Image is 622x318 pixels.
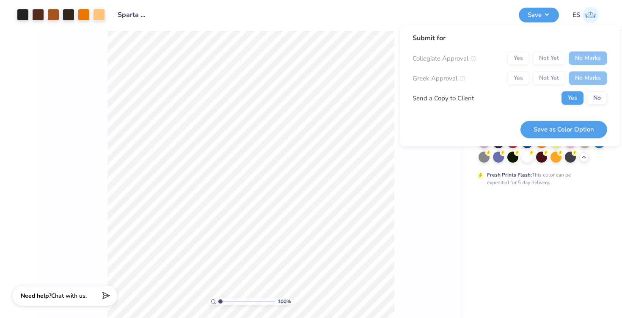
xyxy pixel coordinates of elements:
div: Send a Copy to Client [413,93,474,103]
span: 100 % [278,298,291,305]
strong: Fresh Prints Flash: [487,171,532,178]
strong: Need help? [21,292,51,300]
span: ES [572,10,580,20]
img: Erica Springer [582,7,599,23]
input: Untitled Design [111,6,153,23]
span: Chat with us. [51,292,87,300]
a: ES [572,7,599,23]
div: This color can be expedited for 5 day delivery. [487,171,591,186]
button: Yes [561,91,583,105]
div: Submit for [413,33,607,43]
button: Save as Color Option [520,121,607,138]
button: No [587,91,607,105]
button: Save [519,8,559,22]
